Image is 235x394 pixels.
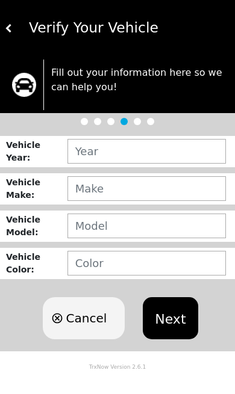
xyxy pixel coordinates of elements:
[67,176,226,201] input: Make
[5,24,13,32] img: white carat left
[13,17,230,38] div: Verify Your Vehicle
[6,251,67,276] div: Vehicle Color :
[43,297,125,339] button: Cancel
[12,73,36,97] img: trx now logo
[67,139,226,164] input: Year
[67,251,226,275] input: Color
[67,214,226,238] input: Model
[51,66,223,94] p: Fill out your information here so we can help you!
[143,297,198,339] button: Next
[66,309,107,327] span: Cancel
[6,214,67,239] div: Vehicle Model :
[6,139,67,164] div: Vehicle Year :
[6,176,67,202] div: Vehicle Make :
